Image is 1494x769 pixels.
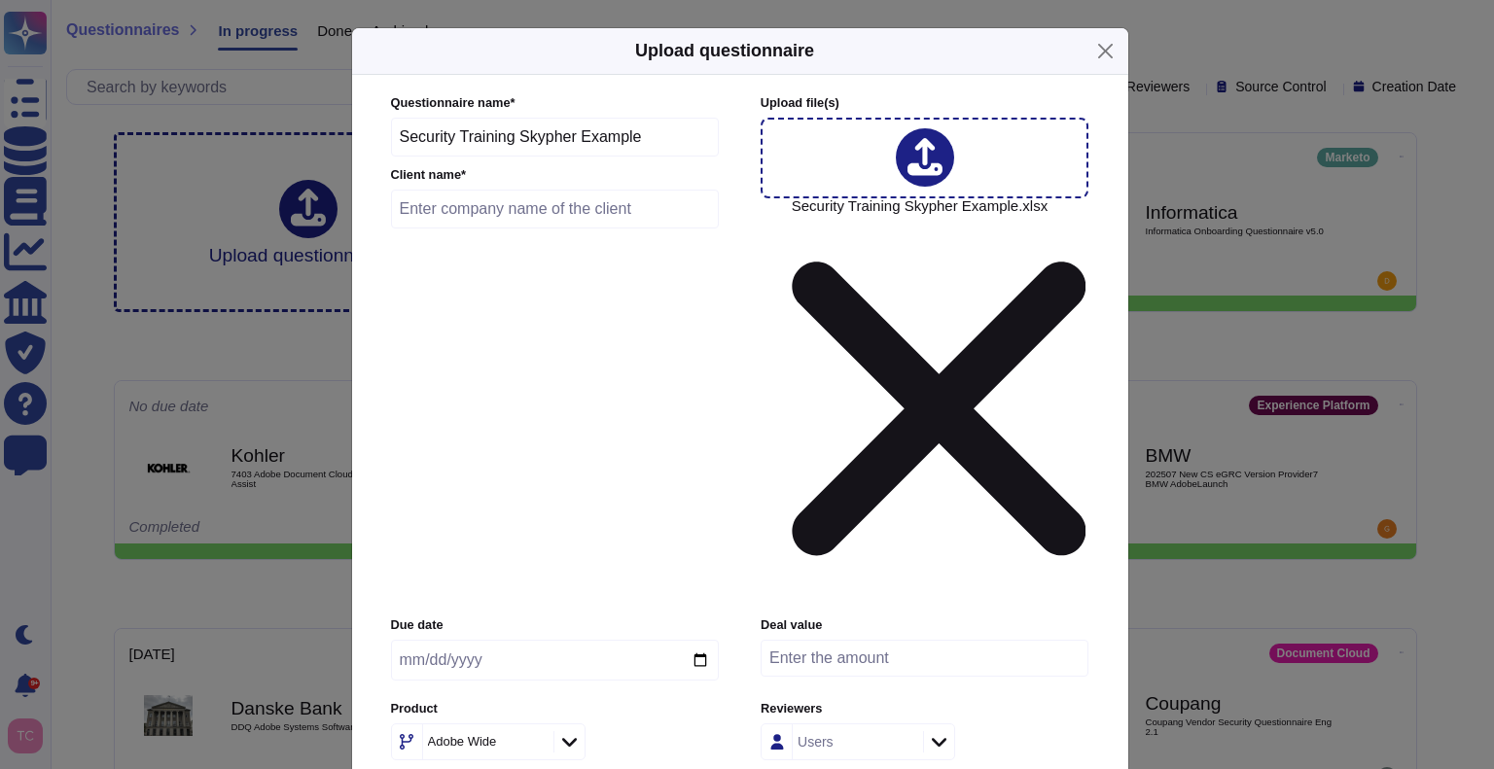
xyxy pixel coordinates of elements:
input: Enter questionnaire name [391,118,720,157]
label: Deal value [761,619,1088,632]
label: Questionnaire name [391,97,720,110]
input: Enter company name of the client [391,190,720,228]
label: Product [391,703,719,716]
label: Client name [391,169,720,182]
label: Due date [391,619,719,632]
label: Reviewers [761,703,1088,716]
input: Due date [391,640,719,681]
input: Enter the amount [761,640,1088,677]
div: Adobe Wide [428,735,497,748]
h5: Upload questionnaire [635,38,814,64]
div: Users [798,735,834,749]
button: Close [1090,36,1120,66]
span: Upload file (s) [761,95,839,110]
span: Security Training Skypher Example.xlsx [792,198,1086,605]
